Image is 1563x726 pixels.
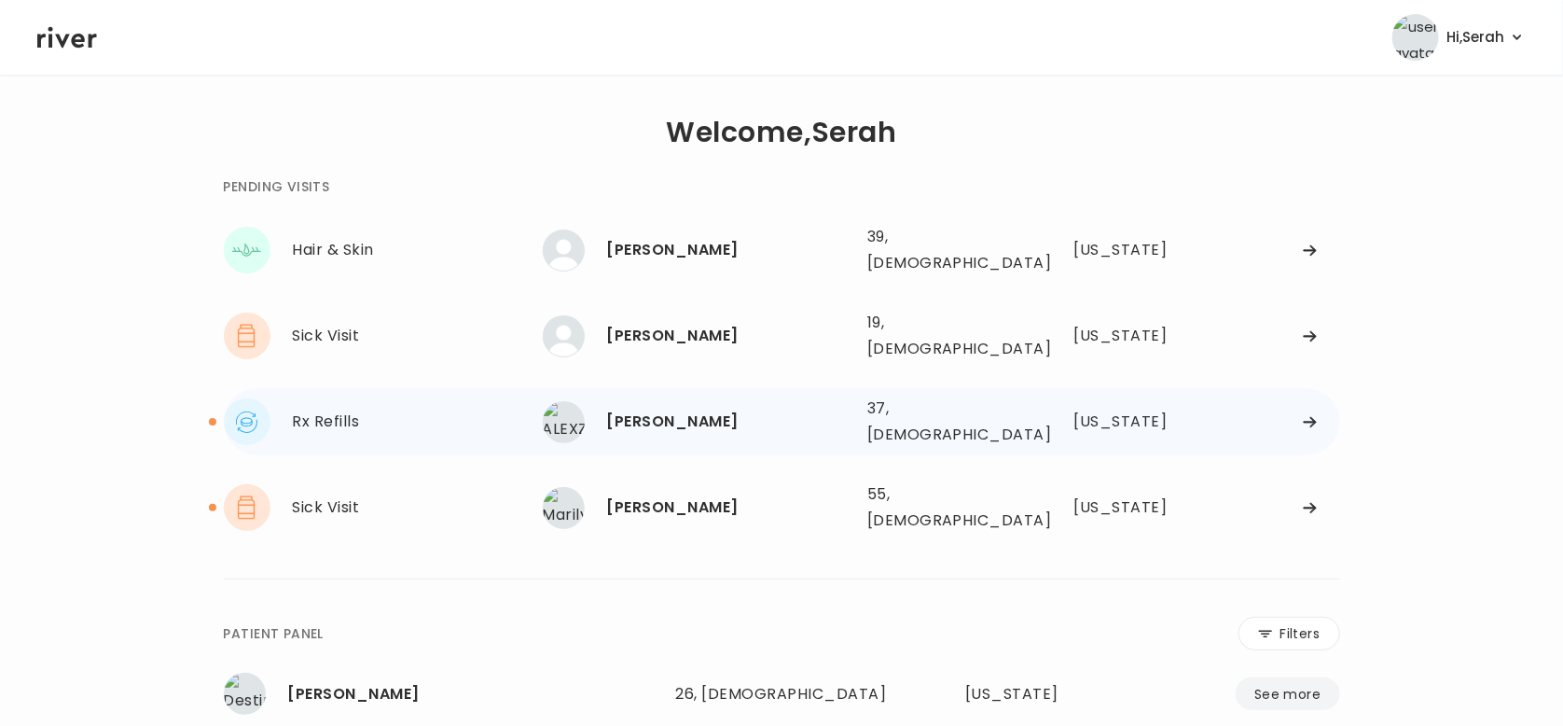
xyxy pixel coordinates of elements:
div: Texas [1074,495,1178,521]
div: Rx Refills [293,409,543,435]
div: Sick Visit [293,495,543,521]
div: 39, [DEMOGRAPHIC_DATA] [867,224,1015,276]
div: Destiny Ford [288,681,661,707]
div: Sick Visit [293,323,543,349]
div: Christy Tsaroumis [607,237,852,263]
img: Christy Tsaroumis [543,230,585,272]
div: Texas [1074,237,1178,263]
button: Filters [1238,617,1340,650]
div: PENDING VISITS [224,175,330,198]
div: ALIAH CEJA [607,323,852,349]
h1: Welcome, Serah [666,119,896,146]
img: Destiny Ford [224,673,266,715]
img: Marilyn Pacheco [543,487,585,529]
div: ALEXZANDRA BATTS [607,409,852,435]
div: PATIENT PANEL [224,622,324,645]
div: Marilyn Pacheco [607,495,852,521]
div: 37, [DEMOGRAPHIC_DATA] [867,396,1015,448]
div: Wisconsin [1074,409,1178,435]
img: user avatar [1392,14,1439,61]
button: user avatarHi,Serah [1392,14,1526,61]
span: Hi, Serah [1446,24,1504,50]
div: Hair & Skin [293,237,543,263]
img: ALIAH CEJA [543,315,585,357]
div: 19, [DEMOGRAPHIC_DATA] [867,310,1015,362]
div: 55, [DEMOGRAPHIC_DATA] [867,482,1015,534]
div: Florida [965,681,1113,707]
div: 26, [DEMOGRAPHIC_DATA] [676,681,888,707]
img: ALEXZANDRA BATTS [543,401,585,443]
button: See more [1236,677,1339,710]
div: Kansas [1074,323,1178,349]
